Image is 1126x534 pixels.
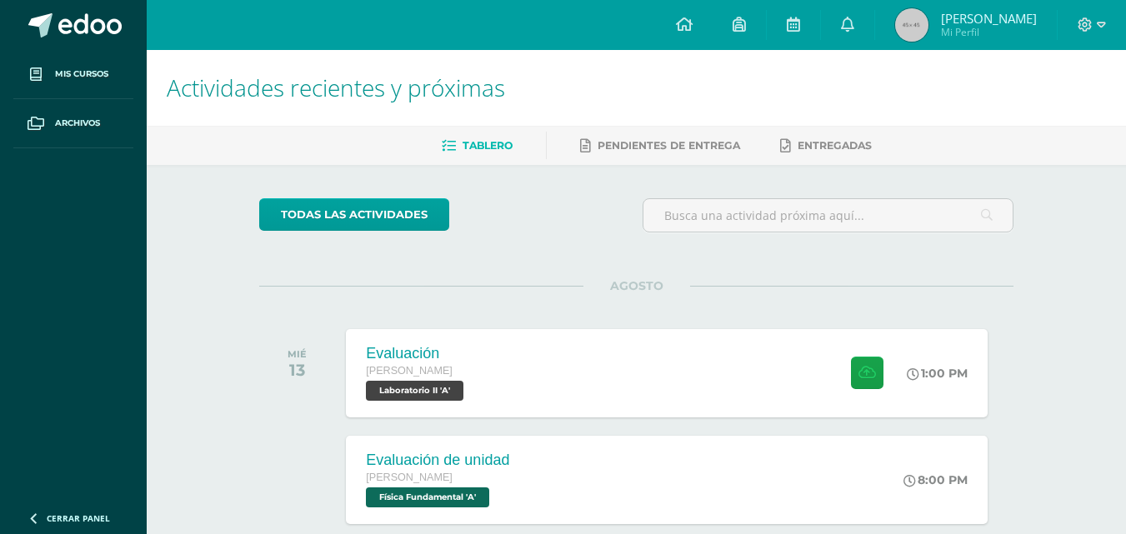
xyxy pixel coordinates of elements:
[13,99,133,148] a: Archivos
[941,10,1037,27] span: [PERSON_NAME]
[442,132,513,159] a: Tablero
[167,72,505,103] span: Actividades recientes y próximas
[47,512,110,524] span: Cerrar panel
[366,381,463,401] span: Laboratorio II 'A'
[583,278,690,293] span: AGOSTO
[941,25,1037,39] span: Mi Perfil
[895,8,928,42] img: 45x45
[366,345,468,362] div: Evaluación
[580,132,740,159] a: Pendientes de entrega
[907,366,968,381] div: 1:00 PM
[780,132,872,159] a: Entregadas
[366,487,489,507] span: Física Fundamental 'A'
[288,360,307,380] div: 13
[598,139,740,152] span: Pendientes de entrega
[798,139,872,152] span: Entregadas
[13,50,133,99] a: Mis cursos
[463,139,513,152] span: Tablero
[55,67,108,81] span: Mis cursos
[366,472,453,483] span: [PERSON_NAME]
[903,472,968,487] div: 8:00 PM
[366,365,453,377] span: [PERSON_NAME]
[259,198,449,231] a: todas las Actividades
[55,117,100,130] span: Archivos
[643,199,1013,232] input: Busca una actividad próxima aquí...
[288,348,307,360] div: MIÉ
[366,452,509,469] div: Evaluación de unidad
